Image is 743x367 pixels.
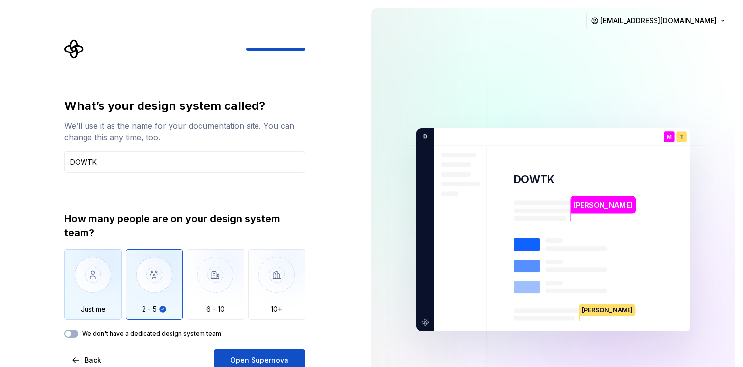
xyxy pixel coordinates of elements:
p: D [420,132,427,141]
span: Back [85,355,101,365]
span: Open Supernova [230,355,288,365]
label: We don't have a dedicated design system team [82,330,221,338]
svg: Supernova Logo [64,39,84,59]
p: DOWTK [514,172,555,186]
p: M [667,134,672,140]
span: [EMAIL_ADDRESS][DOMAIN_NAME] [600,16,717,26]
div: What’s your design system called? [64,98,305,114]
div: How many people are on your design system team? [64,212,305,239]
p: [PERSON_NAME] [573,200,632,210]
div: T [676,131,687,142]
button: [EMAIL_ADDRESS][DOMAIN_NAME] [586,12,731,29]
input: Design system name [64,151,305,173]
p: [PERSON_NAME] [580,304,635,316]
div: We’ll use it as the name for your documentation site. You can change this any time, too. [64,120,305,143]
